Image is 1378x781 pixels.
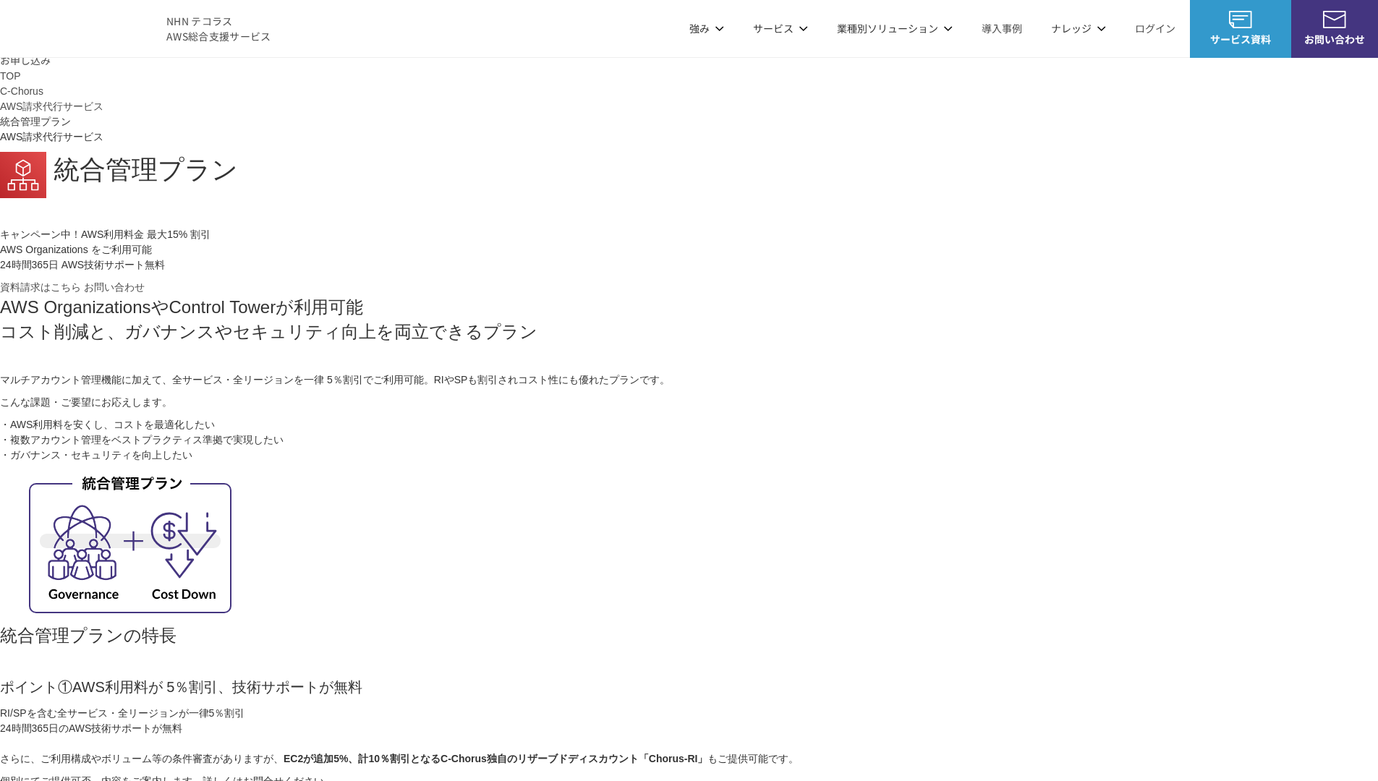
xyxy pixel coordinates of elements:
a: ログイン [1135,21,1175,36]
img: お問い合わせ [1323,11,1346,28]
strong: EC2が追加5%、計10％割引となるC-Chorus独自のリザーブドディスカウント「Chorus-RI」 [284,753,707,764]
a: AWS総合支援サービス C-ChorusNHN テコラスAWS総合支援サービス [22,11,271,46]
p: 業種別ソリューション [837,21,953,36]
span: 複数アカウント管理をベストプラクティス準拠で実現したい [10,434,284,445]
p: ナレッジ [1051,21,1106,36]
img: AWS総合支援サービス C-Chorus [22,11,145,46]
span: ガバナンス・セキュリティを向上したい [10,449,192,461]
p: サービス [753,21,808,36]
em: 統合管理プラン [54,155,238,184]
p: 強み [689,21,724,36]
span: AWS利用料を安くし、コストを最適化したい [10,419,215,430]
a: お問い合わせ [84,280,145,295]
span: 15 [167,229,179,240]
img: 統合管理プラン_内容イメージ [29,473,231,613]
span: お問い合わせ [1291,32,1378,47]
a: 導入事例 [982,21,1022,36]
span: サービス資料 [1190,32,1291,47]
span: NHN テコラス AWS総合支援サービス [166,14,271,44]
img: AWS総合支援サービス C-Chorus サービス資料 [1229,11,1252,28]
